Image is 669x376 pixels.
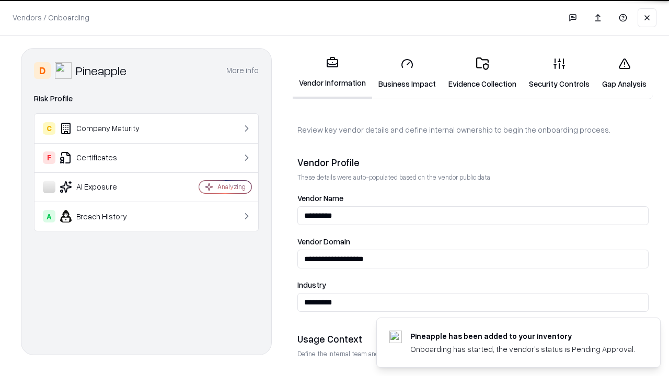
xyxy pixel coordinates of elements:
[293,48,372,99] a: Vendor Information
[297,333,649,345] div: Usage Context
[372,49,442,98] a: Business Impact
[217,182,246,191] div: Analyzing
[34,92,259,105] div: Risk Profile
[297,173,649,182] p: These details were auto-populated based on the vendor public data
[34,62,51,79] div: D
[523,49,596,98] a: Security Controls
[297,124,649,135] p: Review key vendor details and define internal ownership to begin the onboarding process.
[55,62,72,79] img: Pineapple
[442,49,523,98] a: Evidence Collection
[226,61,259,80] button: More info
[43,181,168,193] div: AI Exposure
[410,331,635,342] div: Pineapple has been added to your inventory
[297,281,649,289] label: Industry
[43,210,168,222] div: Breach History
[43,122,55,135] div: C
[43,122,168,135] div: Company Maturity
[43,151,55,164] div: F
[297,238,649,245] label: Vendor Domain
[297,156,649,169] div: Vendor Profile
[297,349,649,358] p: Define the internal team and reason for using this vendor. This helps assess business relevance a...
[43,151,168,164] div: Certificates
[76,62,126,79] div: Pineapple
[297,194,649,202] label: Vendor Name
[596,49,653,98] a: Gap Analysis
[43,210,55,222] div: A
[389,331,402,343] img: pineappleenergy.com
[410,344,635,355] div: Onboarding has started, the vendor's status is Pending Approval.
[13,12,89,23] p: Vendors / Onboarding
